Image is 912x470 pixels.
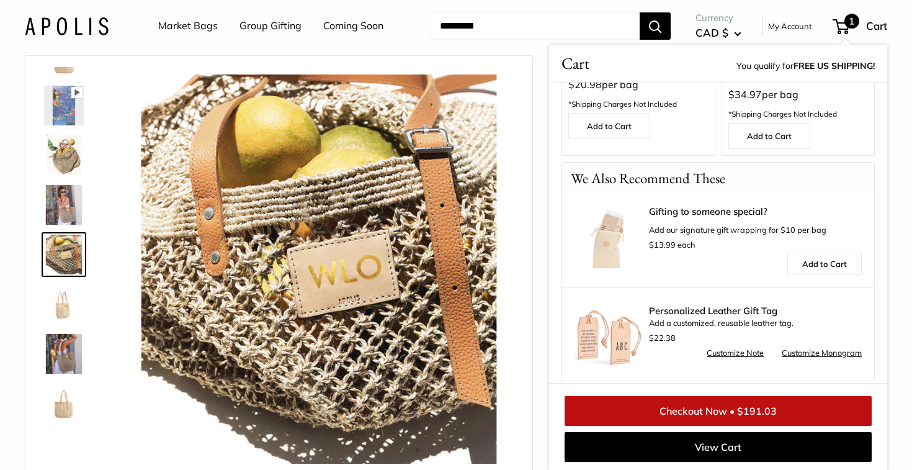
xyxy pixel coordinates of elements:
[728,109,837,118] span: *Shipping Charges Not Included
[695,23,741,43] button: CAD $
[42,332,86,376] a: Mercado Woven in Natural
[649,306,862,316] span: Personalized Leather Gift Tag
[649,306,862,346] div: Add a customized, reusable leather tag.
[640,12,671,40] button: Search
[10,423,133,460] iframe: Sign Up via Text for Offers
[44,235,84,274] img: Mercado Woven in Natural
[695,9,741,27] span: Currency
[649,333,676,343] span: $22.38
[25,17,109,35] img: Apolis
[649,207,862,217] a: Gifting to someone special?
[42,381,86,426] a: Mercado Woven in Natural
[323,17,383,35] a: Coming Soon
[125,75,514,464] img: Mercado Woven in Natural
[574,299,643,368] img: Luggage Tag
[568,99,677,108] span: *Shipping Charges Not Included
[561,52,589,76] span: Cart
[44,384,84,423] img: Mercado Woven in Natural
[565,432,872,462] a: View Cart
[42,133,86,178] a: Mercado Woven in Natural
[42,183,86,227] a: Mercado Woven in Natural
[44,334,84,374] img: Mercado Woven in Natural
[568,76,709,113] p: per bag
[782,346,862,361] a: Customize Monogram
[768,19,812,34] a: My Account
[44,86,84,125] img: Mercado Woven in Natural
[787,252,862,274] a: Add to Cart
[728,49,869,83] span: Skip to the front of the production line to get it shipped (order before 11AM PST M-TH).
[562,162,734,194] p: We Also Recommend These
[42,282,86,327] a: Mercado Woven in Natural
[866,19,887,32] span: Cart
[794,60,875,71] strong: FREE US SHIPPING!
[565,396,872,426] a: Checkout Now • $191.03
[568,112,650,138] a: Add to Cart
[728,86,869,123] p: per bag
[695,26,728,39] span: CAD $
[707,346,764,361] a: Customize Note
[158,17,218,35] a: Market Bags
[649,207,862,253] div: Add our signature gift wrapping for $10 per bag
[574,206,643,274] img: Apolis Signature Gift Wrapping
[239,17,302,35] a: Group Gifting
[649,240,695,250] span: $13.99 each
[728,88,762,101] span: $34.97
[568,78,602,91] span: $20.98
[42,83,86,128] a: Mercado Woven in Natural
[844,14,859,29] span: 1
[44,135,84,175] img: Mercado Woven in Natural
[44,185,84,225] img: Mercado Woven in Natural
[834,16,887,36] a: 1 Cart
[42,232,86,277] a: Mercado Woven in Natural
[430,12,640,40] input: Search...
[736,58,875,76] span: You qualify for
[44,284,84,324] img: Mercado Woven in Natural
[728,122,810,148] a: Add to Cart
